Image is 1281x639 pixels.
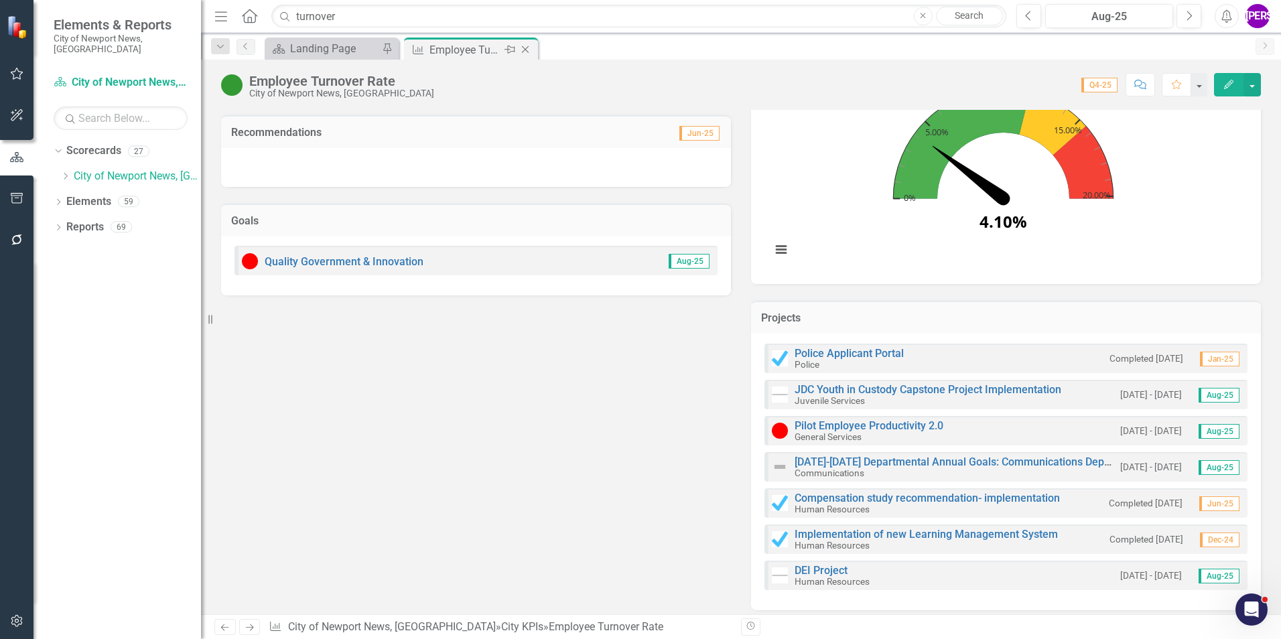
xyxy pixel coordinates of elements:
a: Search [936,7,1003,25]
span: Jun-25 [679,126,720,141]
img: Completed [772,495,788,511]
a: Implementation of new Learning Management System [795,528,1058,541]
text: 0% [904,192,916,204]
input: Search Below... [54,106,188,130]
span: Aug-25 [1199,569,1239,583]
div: Employee Turnover Rate [249,74,434,88]
a: Pilot Employee Productivity 2.0 [795,419,943,432]
small: [DATE] - [DATE] [1120,461,1182,474]
small: General Services [795,431,862,442]
span: Elements & Reports [54,17,188,33]
text: 4.10% [980,210,1027,232]
h3: Goals [231,215,721,227]
small: City of Newport News, [GEOGRAPHIC_DATA] [54,33,188,55]
div: Aug-25 [1050,9,1168,25]
div: City of Newport News, [GEOGRAPHIC_DATA] [249,88,434,98]
img: On Target [221,74,243,96]
small: Police [795,359,819,370]
div: Chart. Highcharts interactive chart. [764,70,1248,271]
a: Reports [66,220,104,235]
button: View chart menu, Chart [772,240,791,259]
small: Completed [DATE] [1109,533,1183,546]
h3: Recommendations [231,127,567,139]
img: Not Started [772,386,788,403]
text: 5.00% [925,126,949,138]
div: Employee Turnover Rate [549,620,663,633]
span: Jun-25 [1199,496,1239,511]
span: Aug-25 [1199,388,1239,403]
div: Landing Page [290,40,379,57]
small: Completed [DATE] [1109,497,1183,510]
small: Juvenile Services [795,395,865,406]
small: [DATE] - [DATE] [1120,425,1182,437]
div: 69 [111,222,132,233]
small: Communications [795,468,864,478]
a: JDC Youth in Custody Capstone Project Implementation [795,383,1061,396]
text: 15.00% [1054,125,1082,137]
span: Jan-25 [1200,352,1239,366]
span: Aug-25 [1199,460,1239,475]
img: Below Target [772,423,788,439]
img: Below Target [242,253,258,269]
a: Compensation study recommendation- implementation [795,492,1060,504]
a: City KPIs [501,620,543,633]
img: Not Defined [772,459,788,475]
img: ClearPoint Strategy [7,15,30,38]
button: Aug-25 [1045,4,1173,28]
small: Human Resources [795,504,870,514]
img: Completed [772,350,788,366]
iframe: Intercom live chat [1235,593,1268,626]
small: Human Resources [795,576,870,587]
path: 4.1. Actual. [929,141,1007,204]
span: Aug-25 [669,254,710,269]
a: Quality Government & Innovation [265,255,423,268]
a: Scorecards [66,143,121,159]
small: Human Resources [795,540,870,551]
img: Not Started [772,567,788,583]
small: [DATE] - [DATE] [1120,569,1182,582]
small: [DATE] - [DATE] [1120,388,1182,401]
small: Completed [DATE] [1109,352,1183,365]
a: DEI Project [795,564,848,577]
span: Aug-25 [1199,424,1239,439]
a: Police Applicant Portal [795,347,904,360]
a: City of Newport News, [GEOGRAPHIC_DATA] [74,169,201,184]
h3: Projects [761,312,1251,324]
span: Q4-25 [1081,78,1118,92]
a: City of Newport News, [GEOGRAPHIC_DATA] [54,75,188,90]
a: Landing Page [268,40,379,57]
a: City of Newport News, [GEOGRAPHIC_DATA] [288,620,496,633]
svg: Interactive chart [764,70,1242,271]
div: Employee Turnover Rate [429,42,501,58]
div: 59 [118,196,139,208]
a: Elements [66,194,111,210]
div: » » [269,620,731,635]
span: Dec-24 [1200,532,1239,547]
button: [PERSON_NAME] [1245,4,1270,28]
text: 10.00% [988,98,1016,110]
div: 27 [128,145,149,157]
text: 20.00% [1083,190,1111,202]
input: Search ClearPoint... [271,5,1006,28]
img: Completed [772,531,788,547]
